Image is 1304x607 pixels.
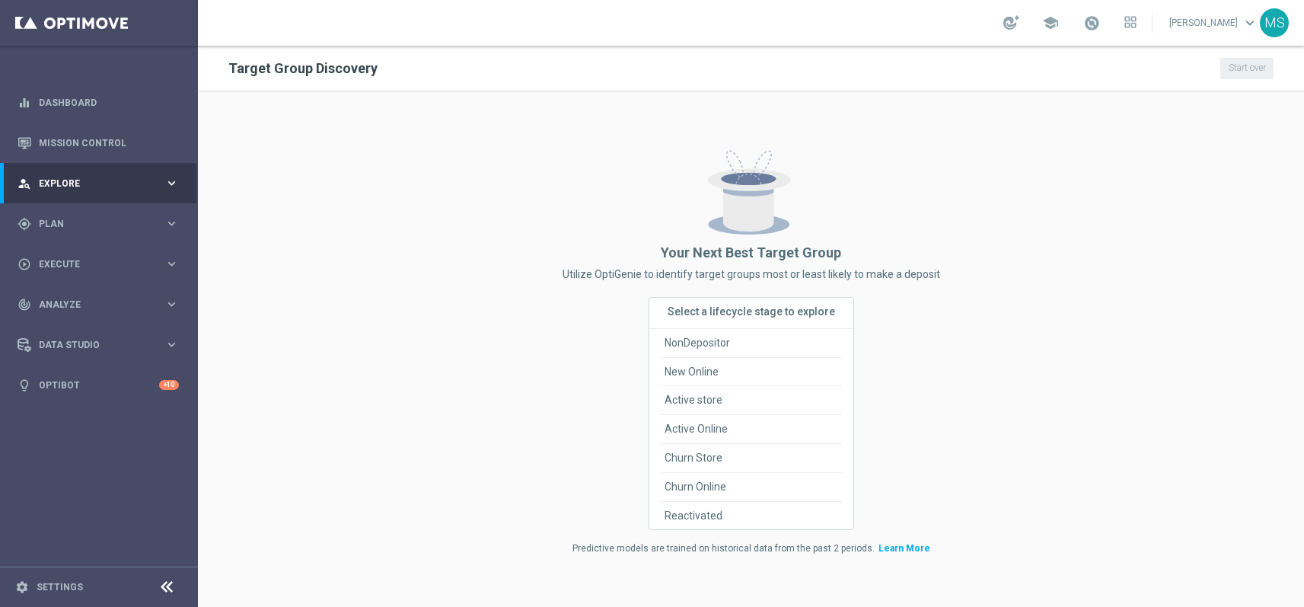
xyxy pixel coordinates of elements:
[661,247,841,260] span: Your Next Best Target Group
[17,177,180,190] button: person_search Explore keyboard_arrow_right
[17,379,180,391] button: lightbulb Optibot +10
[164,337,179,352] i: keyboard_arrow_right
[18,217,31,231] i: gps_fixed
[18,298,31,311] i: track_changes
[18,82,179,123] div: Dashboard
[18,96,31,110] i: equalizer
[18,177,164,190] div: Explore
[665,358,719,386] span: New Online
[39,82,179,123] a: Dashboard
[18,177,31,190] i: person_search
[1042,14,1059,31] span: school
[17,258,180,270] button: play_circle_outline Execute keyboard_arrow_right
[39,340,164,350] span: Data Studio
[39,219,164,228] span: Plan
[228,59,378,78] h2: Target Group Discovery
[18,379,31,392] i: lightbulb
[572,543,875,554] span: Predictive models are trained on historical data from the past 2 periods.
[665,329,730,357] span: NonDepositor
[18,365,179,405] div: Optibot
[665,473,726,501] span: Churn Online
[1220,58,1274,79] button: Start over
[164,297,179,311] i: keyboard_arrow_right
[18,257,31,271] i: play_circle_outline
[665,502,722,530] span: Reactivated
[39,260,164,269] span: Execute
[17,218,180,230] button: gps_fixed Plan keyboard_arrow_right
[1242,14,1258,31] span: keyboard_arrow_down
[18,257,164,271] div: Execute
[878,543,930,554] a: Learn More
[39,123,179,163] a: Mission Control
[164,216,179,231] i: keyboard_arrow_right
[1260,8,1289,37] div: MS
[164,257,179,271] i: keyboard_arrow_right
[18,338,164,352] div: Data Studio
[17,339,180,351] button: Data Studio keyboard_arrow_right
[39,179,164,188] span: Explore
[18,298,164,311] div: Analyze
[17,299,180,311] button: track_changes Analyze keyboard_arrow_right
[39,365,159,405] a: Optibot
[15,580,29,594] i: settings
[17,97,180,109] button: equalizer Dashboard
[668,305,835,318] span: Select a lifecycle stage to explore
[665,444,722,472] span: Churn Store
[164,176,179,190] i: keyboard_arrow_right
[37,583,83,592] a: Settings
[39,300,164,309] span: Analyze
[665,415,728,443] span: Active Online
[159,380,179,390] div: +10
[17,137,180,149] button: Mission Control
[665,386,722,414] span: Active store
[18,123,179,163] div: Mission Control
[18,217,164,231] div: Plan
[1168,11,1260,34] a: [PERSON_NAME]keyboard_arrow_down
[563,268,940,281] span: Utilize OptiGenie to identify target groups most or least likely to make a deposit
